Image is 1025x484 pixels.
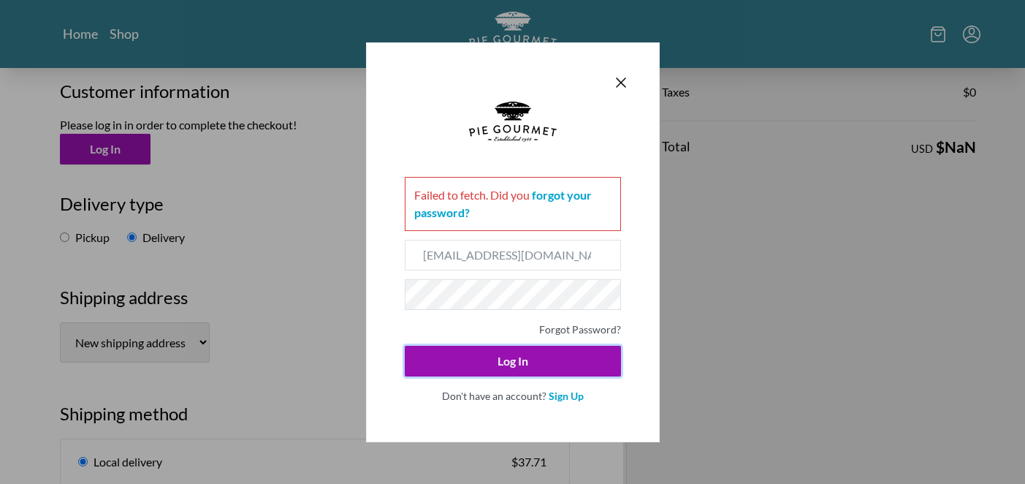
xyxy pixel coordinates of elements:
input: Email [405,240,621,271]
a: Sign Up [549,390,584,402]
button: Close panel [612,74,630,91]
button: Log In [405,346,621,377]
a: forgot your password? [414,188,592,219]
div: Failed to fetch . Did you [405,177,621,231]
a: Forgot Password? [539,323,621,336]
span: Don't have an account? [442,390,546,402]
